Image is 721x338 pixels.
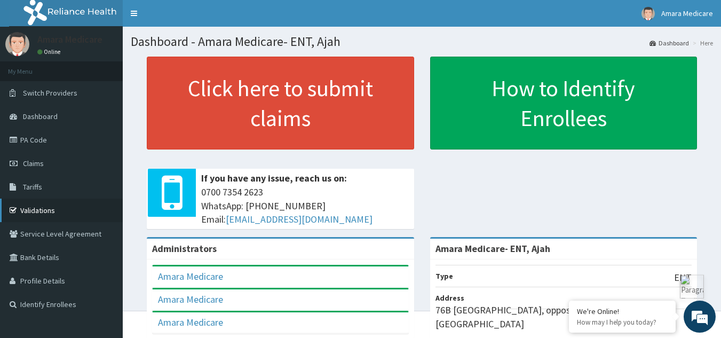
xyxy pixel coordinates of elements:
span: 0700 7354 2623 WhatsApp: [PHONE_NUMBER] Email: [201,185,409,226]
img: ParagraphAI Toolbar icon [680,274,704,298]
span: Claims [23,159,44,168]
a: Amara Medicare [158,293,223,305]
textarea: Type your message and hit 'Enter' [5,225,203,262]
a: Online [37,48,63,56]
div: We're Online! [577,306,668,316]
a: Amara Medicare [158,270,223,282]
div: Minimize live chat window [175,5,201,31]
a: [EMAIL_ADDRESS][DOMAIN_NAME] [226,213,373,225]
img: User Image [641,7,655,20]
img: User Image [5,32,29,56]
span: Switch Providers [23,88,77,98]
a: Click here to submit claims [147,57,414,150]
b: Administrators [152,242,217,255]
div: Chat with us now [56,60,179,74]
b: If you have any issue, reach us on: [201,172,347,184]
p: Amara Medicare [37,35,102,44]
li: Here [690,38,713,48]
a: How to Identify Enrollees [430,57,698,150]
span: Dashboard [23,112,58,121]
span: Tariffs [23,182,42,192]
span: Amara Medicare [661,9,713,18]
p: 76B [GEOGRAPHIC_DATA], opposite VGC, [GEOGRAPHIC_DATA] [435,303,692,331]
p: How may I help you today? [577,318,668,327]
a: Dashboard [649,38,689,48]
h1: Dashboard - Amara Medicare- ENT, Ajah [131,35,713,49]
img: d_794563401_company_1708531726252_794563401 [20,53,43,80]
b: Type [435,271,453,281]
p: ENT [674,271,692,285]
b: Address [435,293,464,303]
a: Amara Medicare [158,316,223,328]
strong: Amara Medicare- ENT, Ajah [435,242,550,255]
span: We're online! [62,101,147,209]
